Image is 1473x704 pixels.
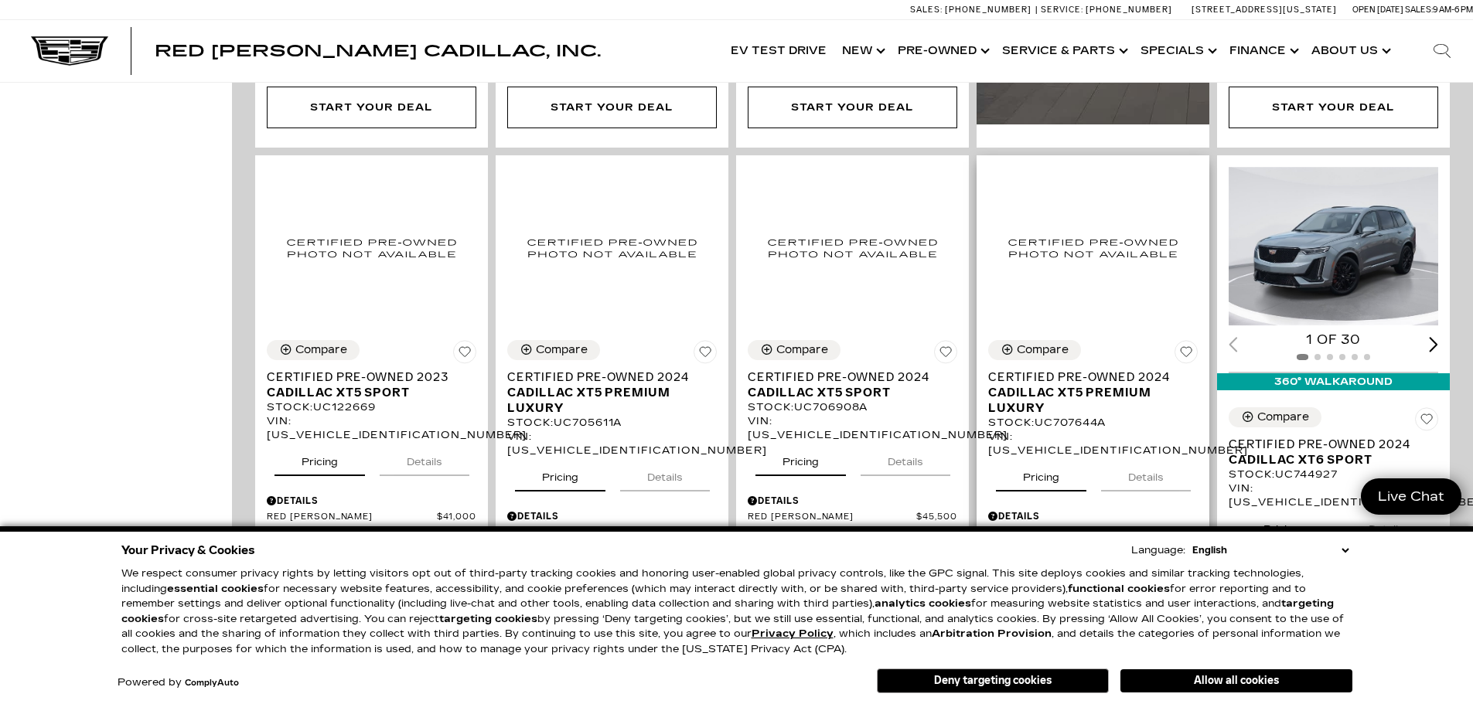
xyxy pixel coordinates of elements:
span: Certified Pre-Owned 2024 [1229,437,1427,452]
button: Allow all cookies [1120,669,1352,692]
div: Pricing Details - Certified Pre-Owned 2023 Cadillac XT5 Sport [267,494,476,508]
span: [PHONE_NUMBER] [945,5,1031,15]
a: Pre-Owned [890,20,994,82]
div: VIN: [US_VEHICLE_IDENTIFICATION_NUMBER] [988,430,1198,457]
span: $45,500 [916,512,957,523]
span: 9 AM-6 PM [1433,5,1473,15]
button: pricing tab [274,442,365,476]
button: pricing tab [996,457,1086,491]
img: 2024 Cadillac XT5 Sport [748,167,957,328]
button: pricing tab [515,457,605,491]
img: 2024 Cadillac XT5 Premium Luxury [507,167,717,328]
select: Language Select [1188,542,1352,558]
button: details tab [380,442,469,476]
button: Save Vehicle [934,340,957,369]
p: We respect consumer privacy rights by letting visitors opt out of third-party tracking cookies an... [121,566,1352,657]
div: Stock : UC706908A [748,400,957,414]
span: Live Chat [1370,488,1452,505]
a: ComplyAuto [185,678,239,688]
div: 1 / 2 [1229,167,1441,326]
button: Deny targeting cookies [877,668,1109,693]
button: Save Vehicle [694,340,717,369]
button: Compare Vehicle [748,340,840,360]
a: Specials [1133,20,1222,82]
div: Pricing Details - Certified Pre-Owned 2024 Cadillac XT5 Premium Luxury [507,509,717,523]
span: Cadillac XT5 Premium Luxury [988,385,1186,416]
a: About Us [1304,20,1396,82]
div: Pricing Details - Certified Pre-Owned 2024 Cadillac XT5 Sport [748,494,957,508]
a: Certified Pre-Owned 2024Cadillac XT5 Sport [748,369,957,400]
span: Cadillac XT6 Sport [1229,452,1427,468]
a: Privacy Policy [752,627,834,640]
div: undefined - Certified Pre-Owned 2024 Cadillac LYRIQ Sport 1 [1229,87,1438,128]
a: Finance [1222,20,1304,82]
div: Compare [295,343,347,357]
a: Certified Pre-Owned 2024Cadillac XT5 Premium Luxury [988,369,1198,416]
img: 2023 Cadillac XT5 Sport [267,167,476,328]
span: $41,000 [437,512,476,523]
div: VIN: [US_VEHICLE_IDENTIFICATION_NUMBER] [267,414,476,442]
div: undefined - Certified Pre-Owned 2021 Cadillac XT4 Premium Luxury [267,87,476,128]
div: 1 of 30 [1229,332,1438,349]
span: [PHONE_NUMBER] [1086,5,1172,15]
img: Cadillac Dark Logo with Cadillac White Text [31,36,108,66]
span: Certified Pre-Owned 2024 [988,369,1186,385]
span: Your Privacy & Cookies [121,539,255,561]
span: Sales: [910,5,943,15]
a: [STREET_ADDRESS][US_STATE] [1192,5,1337,15]
button: details tab [620,457,710,491]
a: Start Your Deal [748,87,957,128]
strong: targeting cookies [121,597,1334,625]
div: 360° WalkAround [1217,373,1450,390]
span: Certified Pre-Owned 2023 [267,369,465,385]
div: VIN: [US_VEHICLE_IDENTIFICATION_NUMBER] [748,414,957,442]
strong: analytics cookies [875,597,971,610]
a: EV Test Drive [723,20,834,82]
span: Service: [1041,5,1083,15]
button: Save Vehicle [453,340,476,369]
span: Sales: [1405,5,1433,15]
div: VIN: [US_VEHICLE_IDENTIFICATION_NUMBER] [507,430,717,457]
a: Red [PERSON_NAME] $41,000 [267,512,476,523]
div: Stock : UC122669 [267,400,476,414]
div: Stock : UC707644A [988,416,1198,430]
a: Live Chat [1361,478,1461,515]
span: Red [PERSON_NAME] [267,512,437,523]
a: Start Your Deal [267,87,476,128]
div: Stock : UC705611A [507,416,717,430]
button: Compare Vehicle [1229,407,1321,427]
strong: targeting cookies [439,613,537,625]
a: Certified Pre-Owned 2024Cadillac XT6 Sport [1229,437,1438,468]
a: Start Your Deal [1229,87,1438,128]
div: Compare [1257,410,1309,424]
a: New [834,20,890,82]
strong: essential cookies [167,583,264,595]
a: Red [PERSON_NAME] $45,500 [748,512,957,523]
img: 2024 Cadillac XT6 Sport 1 [1229,167,1441,326]
button: Compare Vehicle [988,340,1081,360]
span: Certified Pre-Owned 2024 [748,369,946,385]
span: Red [PERSON_NAME] [748,512,916,523]
strong: Arbitration Provision [932,627,1052,640]
div: Next slide [1429,337,1438,352]
div: undefined - Certified Pre-Owned 2023 Cadillac XT4 Sport [748,87,957,128]
span: Cadillac XT5 Sport [748,385,946,400]
span: Certified Pre-Owned 2024 [507,369,705,385]
span: Cadillac XT5 Premium Luxury [507,385,705,416]
button: Compare Vehicle [267,340,360,360]
button: Compare Vehicle [507,340,600,360]
button: details tab [1342,509,1431,543]
div: VIN: [US_VEHICLE_IDENTIFICATION_NUMBER] [1229,481,1438,509]
a: Certified Pre-Owned 2024Cadillac XT5 Premium Luxury [507,369,717,416]
img: 2024 Cadillac XT5 Premium Luxury [988,167,1198,328]
button: pricing tab [755,442,846,476]
span: Cadillac XT5 Sport [267,385,465,400]
a: Service: [PHONE_NUMBER] [1035,5,1176,14]
div: Powered by [118,678,239,688]
span: Red [PERSON_NAME] Cadillac, Inc. [155,42,601,60]
button: pricing tab [1236,509,1327,543]
a: Sales: [PHONE_NUMBER] [910,5,1035,14]
button: Save Vehicle [1415,407,1438,437]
